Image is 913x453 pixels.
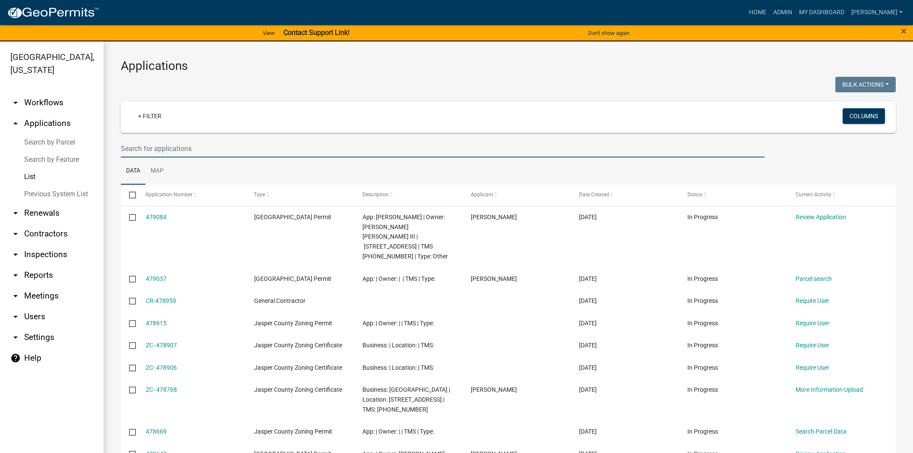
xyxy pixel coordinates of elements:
[585,26,633,40] button: Don't show again
[254,428,332,435] span: Jasper County Zoning Permit
[687,275,718,282] span: In Progress
[137,185,246,205] datatable-header-cell: Application Number
[901,26,907,36] button: Close
[10,332,21,343] i: arrow_drop_down
[145,157,169,185] a: Map
[796,192,831,198] span: Current Activity
[131,108,168,124] a: + Filter
[146,297,176,304] a: CR-478959
[254,192,265,198] span: Type
[121,140,765,157] input: Search for applications
[10,353,21,363] i: help
[471,192,493,198] span: Applicant
[10,291,21,301] i: arrow_drop_down
[362,320,434,327] span: App: | Owner: | | TMS | Type:
[687,214,718,220] span: In Progress
[770,4,796,21] a: Admin
[901,25,907,37] span: ×
[571,185,679,205] datatable-header-cell: Date Created
[362,364,434,371] span: Business: | Location: | TMS:
[354,185,463,205] datatable-header-cell: Description
[362,386,450,413] span: Business: Brazilville | Location: 1181 SARDIS RD | TMS: 047-00-03-171
[10,208,21,218] i: arrow_drop_down
[796,4,848,21] a: My Dashboard
[146,192,193,198] span: Application Number
[796,297,829,304] a: Require User
[687,386,718,393] span: In Progress
[843,108,885,124] button: Columns
[579,386,597,393] span: 09/15/2025
[121,185,137,205] datatable-header-cell: Select
[146,214,167,220] a: 479084
[10,249,21,260] i: arrow_drop_down
[362,275,435,282] span: App: | Owner: | | TMS | Type:
[121,59,896,73] h3: Applications
[146,428,167,435] a: 478669
[687,342,718,349] span: In Progress
[254,214,331,220] span: Jasper County Building Permit
[146,386,177,393] a: ZC- 478768
[121,157,145,185] a: Data
[146,275,167,282] a: 479037
[246,185,354,205] datatable-header-cell: Type
[796,386,863,393] a: More Information Upload
[254,364,342,371] span: Jasper County Zoning Certificate
[146,320,167,327] a: 478915
[787,185,896,205] datatable-header-cell: Current Activity
[254,386,342,393] span: Jasper County Zoning Certificate
[687,364,718,371] span: In Progress
[254,275,331,282] span: Jasper County Building Permit
[579,275,597,282] span: 09/16/2025
[362,214,448,260] span: App: Amanda Street | Owner: JOHNSON DARRELL THOMAS III | 9723 FRONTAGE RD W | TMS 088-00-02-019 |...
[146,342,177,349] a: ZC- 478907
[579,320,597,327] span: 09/15/2025
[848,4,906,21] a: [PERSON_NAME]
[687,297,718,304] span: In Progress
[471,386,517,393] span: Joshua brazil
[835,77,896,92] button: Bulk Actions
[362,428,434,435] span: App: | Owner: | | TMS | Type:
[679,185,787,205] datatable-header-cell: Status
[362,342,434,349] span: Business: | Location: | TMS:
[687,320,718,327] span: In Progress
[796,320,829,327] a: Require User
[796,428,847,435] a: Search Parcel Data
[579,214,597,220] span: 09/16/2025
[254,342,342,349] span: Jasper County Zoning Certificate
[283,28,349,37] strong: Contact Support Link!
[796,214,846,220] a: Review Application
[254,320,332,327] span: Jasper County Zoning Permit
[687,192,702,198] span: Status
[254,297,305,304] span: General Contractor
[10,270,21,280] i: arrow_drop_down
[463,185,571,205] datatable-header-cell: Applicant
[579,428,597,435] span: 09/15/2025
[471,275,517,282] span: Jacob Kiefer
[10,311,21,322] i: arrow_drop_down
[146,364,177,371] a: ZC- 478906
[10,229,21,239] i: arrow_drop_down
[10,98,21,108] i: arrow_drop_down
[746,4,770,21] a: Home
[687,428,718,435] span: In Progress
[362,192,389,198] span: Description
[796,364,829,371] a: Require User
[796,342,829,349] a: Require User
[579,364,597,371] span: 09/15/2025
[579,342,597,349] span: 09/15/2025
[471,214,517,220] span: Amanda Street
[579,192,609,198] span: Date Created
[579,297,597,304] span: 09/15/2025
[796,275,832,282] a: Parcel search
[10,118,21,129] i: arrow_drop_up
[259,26,278,40] a: View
